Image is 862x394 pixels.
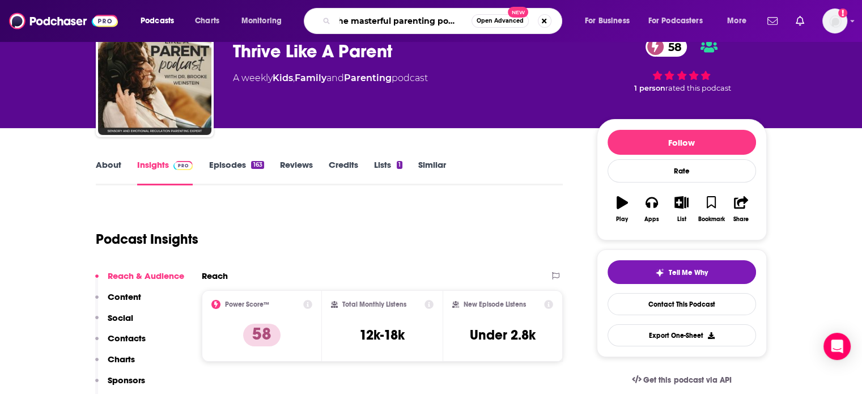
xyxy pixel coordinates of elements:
[173,161,193,170] img: Podchaser Pro
[95,312,133,333] button: Social
[608,189,637,230] button: Play
[137,159,193,185] a: InsightsPodchaser Pro
[822,9,847,33] span: Logged in as Bcprpro33
[108,375,145,385] p: Sponsors
[577,12,644,30] button: open menu
[666,189,696,230] button: List
[141,13,174,29] span: Podcasts
[233,71,428,85] div: A weekly podcast
[623,366,741,394] a: Get this podcast via API
[108,312,133,323] p: Social
[108,354,135,365] p: Charts
[608,159,756,183] div: Rate
[585,13,630,29] span: For Business
[315,8,573,34] div: Search podcasts, credits, & more...
[608,260,756,284] button: tell me why sparkleTell Me Why
[648,13,703,29] span: For Podcasters
[108,270,184,281] p: Reach & Audience
[608,130,756,155] button: Follow
[644,216,659,223] div: Apps
[719,12,761,30] button: open menu
[697,189,726,230] button: Bookmark
[225,300,269,308] h2: Power Score™
[188,12,226,30] a: Charts
[677,216,686,223] div: List
[822,9,847,33] button: Show profile menu
[637,189,666,230] button: Apps
[822,9,847,33] img: User Profile
[655,268,664,277] img: tell me why sparkle
[293,73,295,83] span: ,
[295,73,326,83] a: Family
[335,12,472,30] input: Search podcasts, credits, & more...
[726,189,755,230] button: Share
[251,161,264,169] div: 163
[470,327,536,344] h3: Under 2.8k
[665,84,731,92] span: rated this podcast
[209,159,264,185] a: Episodes163
[243,324,281,346] p: 58
[823,333,851,360] div: Open Intercom Messenger
[418,159,446,185] a: Similar
[397,161,402,169] div: 1
[233,12,296,30] button: open menu
[98,22,211,135] img: Thrive Like A Parent
[727,13,746,29] span: More
[329,159,358,185] a: Credits
[669,268,708,277] span: Tell Me Why
[326,73,344,83] span: and
[634,84,665,92] span: 1 person
[96,159,121,185] a: About
[791,11,809,31] a: Show notifications dropdown
[202,270,228,281] h2: Reach
[643,375,731,385] span: Get this podcast via API
[133,12,189,30] button: open menu
[763,11,782,31] a: Show notifications dropdown
[195,13,219,29] span: Charts
[464,300,526,308] h2: New Episode Listens
[472,14,529,28] button: Open AdvancedNew
[273,73,293,83] a: Kids
[241,13,282,29] span: Monitoring
[616,216,628,223] div: Play
[9,10,118,32] img: Podchaser - Follow, Share and Rate Podcasts
[95,354,135,375] button: Charts
[657,37,687,57] span: 58
[344,73,392,83] a: Parenting
[733,216,749,223] div: Share
[95,333,146,354] button: Contacts
[508,7,528,18] span: New
[698,216,724,223] div: Bookmark
[374,159,402,185] a: Lists1
[280,159,313,185] a: Reviews
[359,327,405,344] h3: 12k-18k
[608,324,756,346] button: Export One-Sheet
[108,333,146,344] p: Contacts
[95,291,141,312] button: Content
[641,12,719,30] button: open menu
[95,270,184,291] button: Reach & Audience
[597,29,767,100] div: 58 1 personrated this podcast
[96,231,198,248] h1: Podcast Insights
[477,18,524,24] span: Open Advanced
[646,37,687,57] a: 58
[608,293,756,315] a: Contact This Podcast
[108,291,141,302] p: Content
[342,300,406,308] h2: Total Monthly Listens
[838,9,847,18] svg: Add a profile image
